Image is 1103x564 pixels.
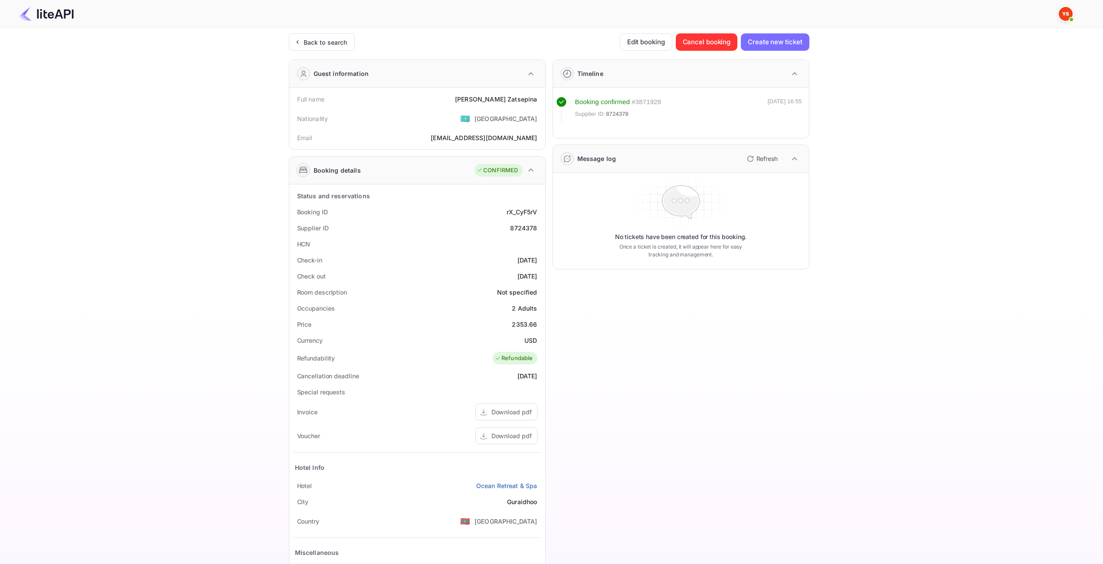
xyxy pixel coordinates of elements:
[297,133,312,142] div: Email
[476,481,537,490] a: Ocean Retreat & Spa
[297,304,335,313] div: Occupancies
[491,407,532,416] div: Download pdf
[475,517,537,526] div: [GEOGRAPHIC_DATA]
[612,243,750,259] p: Once a ticket is created, it will appear here for easy tracking and management.
[517,256,537,265] div: [DATE]
[497,288,537,297] div: Not specified
[297,272,326,281] div: Check out
[295,463,325,472] div: Hotel Info
[297,497,309,506] div: City
[575,97,630,107] div: Booking confirmed
[455,95,537,104] div: [PERSON_NAME] Zatsepina
[615,233,747,241] p: No tickets have been created for this booking.
[742,152,781,166] button: Refresh
[297,114,328,123] div: Nationality
[620,33,672,51] button: Edit booking
[297,354,335,363] div: Refundability
[577,69,603,78] div: Timeline
[512,304,537,313] div: 2 Adults
[314,69,369,78] div: Guest information
[297,207,328,216] div: Booking ID
[606,110,628,118] span: 8724378
[676,33,738,51] button: Cancel booking
[768,97,802,122] div: [DATE] 16:55
[297,239,311,249] div: HCN
[475,114,537,123] div: [GEOGRAPHIC_DATA]
[297,223,329,233] div: Supplier ID
[495,354,533,363] div: Refundable
[477,166,518,175] div: CONFIRMED
[507,207,537,216] div: rX_CyF5rV
[517,272,537,281] div: [DATE]
[431,133,537,142] div: [EMAIL_ADDRESS][DOMAIN_NAME]
[577,154,616,163] div: Message log
[297,407,317,416] div: Invoice
[304,38,347,47] div: Back to search
[460,111,470,126] span: United States
[297,336,323,345] div: Currency
[741,33,809,51] button: Create new ticket
[297,431,320,440] div: Voucher
[510,223,537,233] div: 8724378
[524,336,537,345] div: USD
[507,497,537,506] div: Guraidhoo
[314,166,361,175] div: Booking details
[295,548,339,557] div: Miscellaneous
[575,110,606,118] span: Supplier ID:
[297,481,312,490] div: Hotel
[297,320,312,329] div: Price
[297,517,319,526] div: Country
[19,7,74,21] img: LiteAPI Logo
[756,154,778,163] p: Refresh
[297,387,345,397] div: Special requests
[297,288,347,297] div: Room description
[491,431,532,440] div: Download pdf
[517,371,537,380] div: [DATE]
[512,320,537,329] div: 2353.66
[297,191,370,200] div: Status and reservations
[460,513,470,529] span: United States
[297,256,322,265] div: Check-in
[297,371,359,380] div: Cancellation deadline
[632,97,661,107] div: # 3871928
[297,95,324,104] div: Full name
[1059,7,1073,21] img: Yandex Support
